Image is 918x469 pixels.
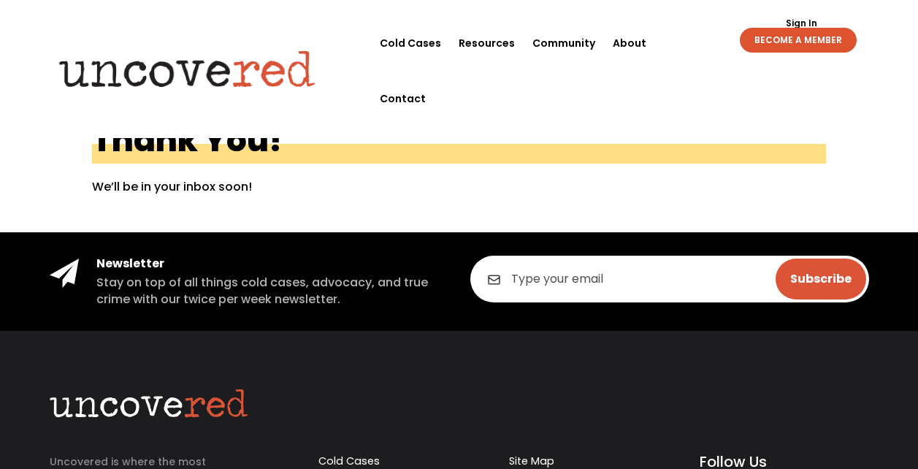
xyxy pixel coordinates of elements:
a: Community [532,15,595,71]
h4: Newsletter [96,256,448,272]
a: Resources [459,15,515,71]
a: Sign In [778,19,825,28]
h1: Thank You! [92,123,827,164]
a: Cold Cases [380,15,441,71]
h5: Stay on top of all things cold cases, advocacy, and true crime with our twice per week newsletter. [96,275,448,308]
input: Type your email [470,256,869,302]
input: Subscribe [776,259,866,300]
a: Site Map [509,454,554,468]
a: Cold Cases [318,454,380,468]
p: We’ll be in your inbox soon! [92,178,827,196]
a: Contact [380,71,426,126]
a: BECOME A MEMBER [740,28,857,53]
img: Uncovered logo [47,40,328,97]
a: About [613,15,646,71]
